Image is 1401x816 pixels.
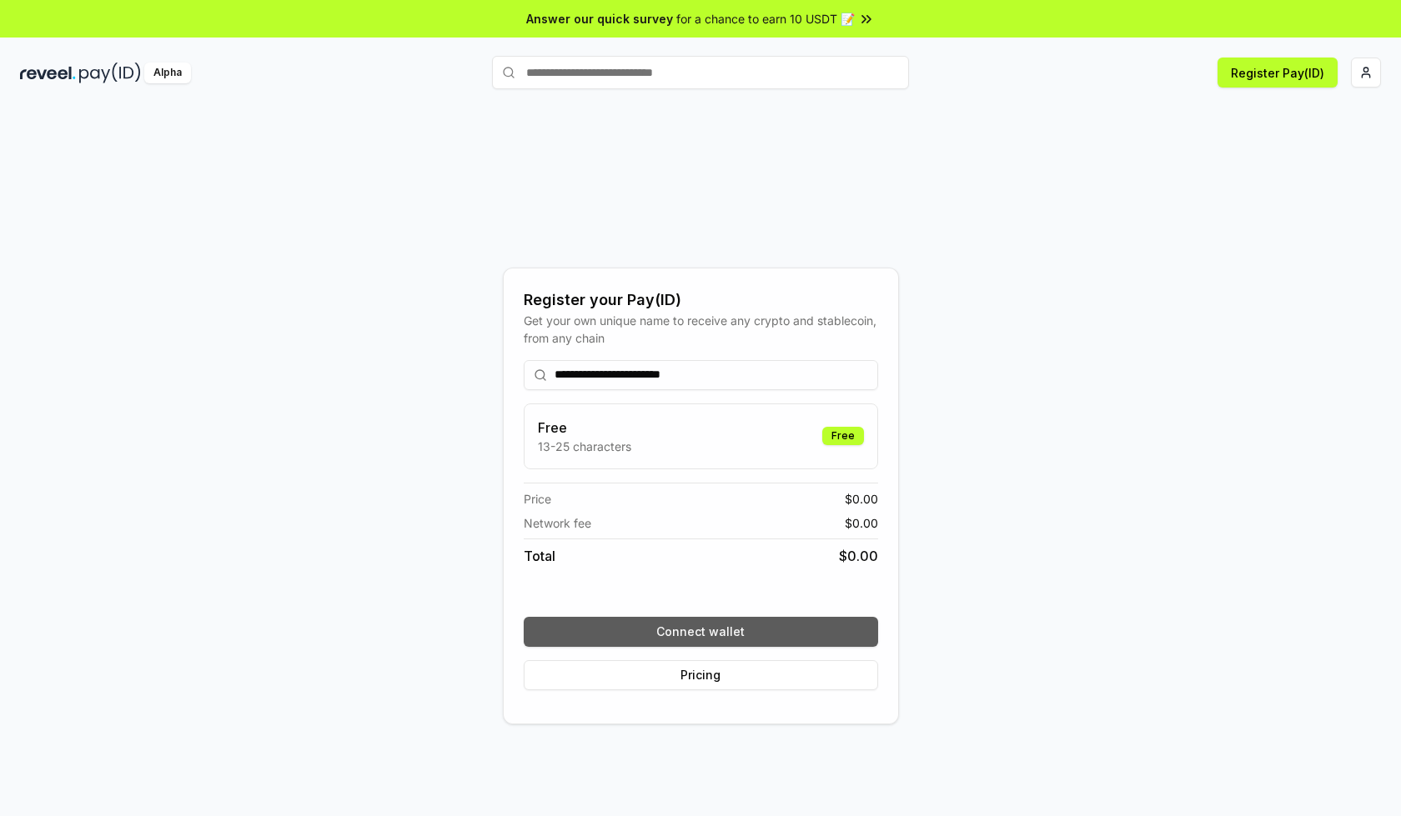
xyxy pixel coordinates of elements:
img: reveel_dark [20,63,76,83]
img: pay_id [79,63,141,83]
span: Network fee [524,514,591,532]
div: Register your Pay(ID) [524,288,878,312]
span: Answer our quick survey [526,10,673,28]
button: Register Pay(ID) [1218,58,1338,88]
span: Total [524,546,555,566]
div: Alpha [144,63,191,83]
div: Get your own unique name to receive any crypto and stablecoin, from any chain [524,312,878,347]
button: Connect wallet [524,617,878,647]
p: 13-25 characters [538,438,631,455]
span: for a chance to earn 10 USDT 📝 [676,10,855,28]
div: Free [822,427,864,445]
span: $ 0.00 [845,490,878,508]
button: Pricing [524,660,878,690]
span: $ 0.00 [845,514,878,532]
h3: Free [538,418,631,438]
span: Price [524,490,551,508]
span: $ 0.00 [839,546,878,566]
